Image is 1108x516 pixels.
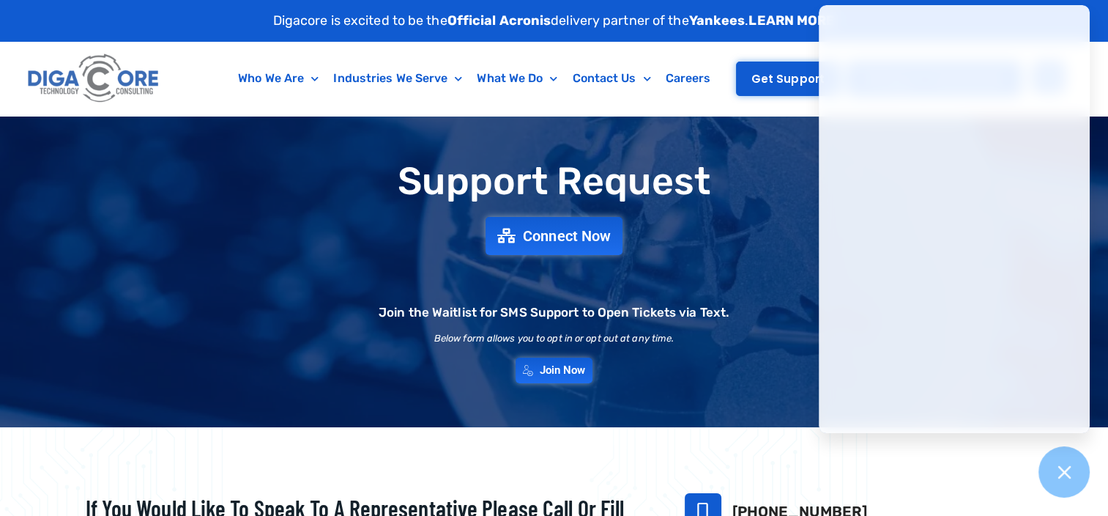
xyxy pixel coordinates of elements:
[689,12,746,29] strong: Yankees
[24,49,164,108] img: Digacore logo 1
[523,229,611,243] span: Connect Now
[49,161,1060,202] h1: Support Request
[748,12,835,29] a: LEARN MORE
[540,365,586,376] span: Join Now
[231,62,326,95] a: Who We Are
[486,217,622,255] a: Connect Now
[736,62,840,96] a: Get Support
[447,12,551,29] strong: Official Acronis
[565,62,658,95] a: Contact Us
[819,5,1090,433] iframe: Chatgenie Messenger
[326,62,469,95] a: Industries We Serve
[516,358,593,383] a: Join Now
[434,333,674,343] h2: Below form allows you to opt in or opt out at any time.
[273,11,836,31] p: Digacore is excited to be the delivery partner of the .
[751,73,825,84] span: Get Support
[223,62,726,95] nav: Menu
[379,306,729,319] h2: Join the Waitlist for SMS Support to Open Tickets via Text.
[469,62,565,95] a: What We Do
[658,62,718,95] a: Careers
